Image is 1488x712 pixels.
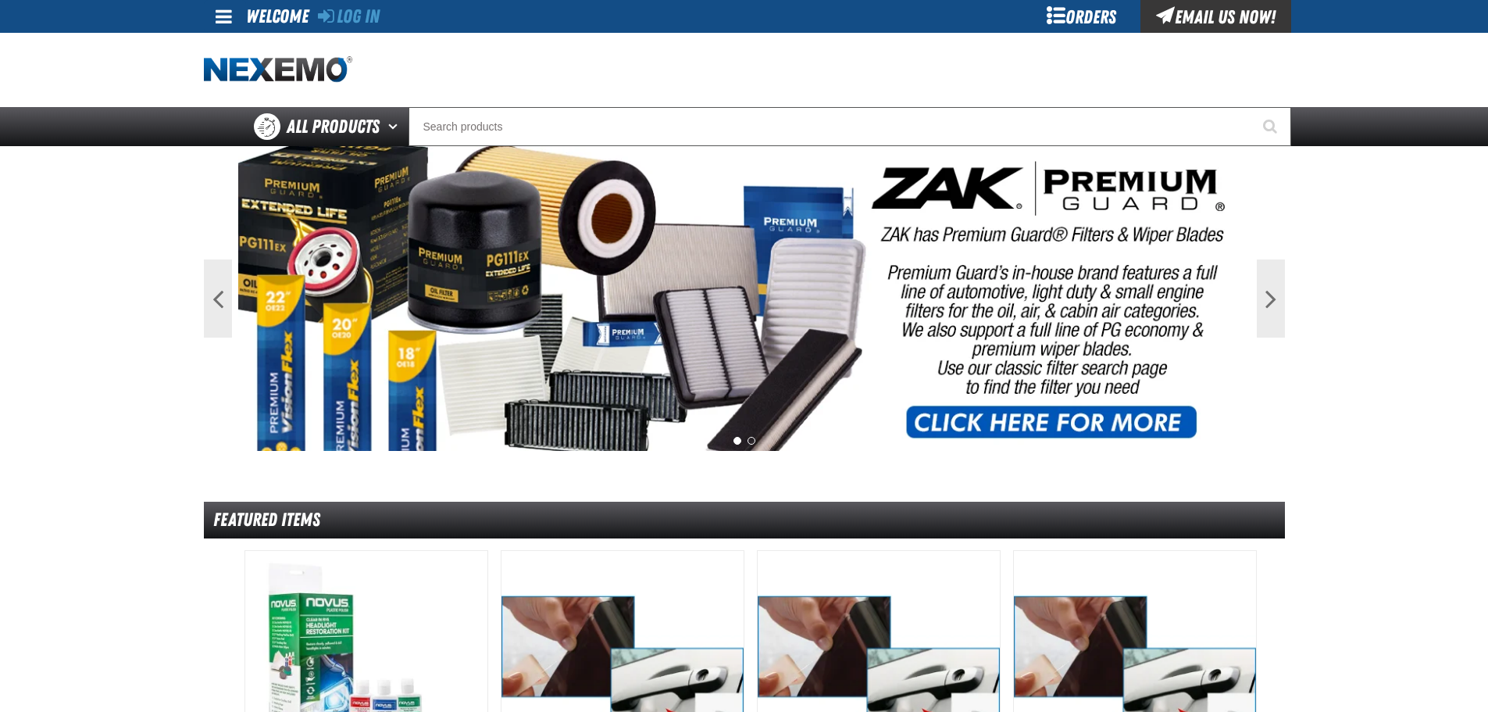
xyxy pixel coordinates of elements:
button: Previous [204,259,232,338]
img: Nexemo logo [204,56,352,84]
button: Next [1257,259,1285,338]
button: Start Searching [1252,107,1291,146]
div: Featured Items [204,502,1285,538]
span: All Products [287,113,380,141]
img: PG Filters & Wipers [238,146,1251,451]
button: Open All Products pages [383,107,409,146]
a: Log In [318,5,380,27]
button: 2 of 2 [748,437,755,445]
button: 1 of 2 [733,437,741,445]
input: Search [409,107,1291,146]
